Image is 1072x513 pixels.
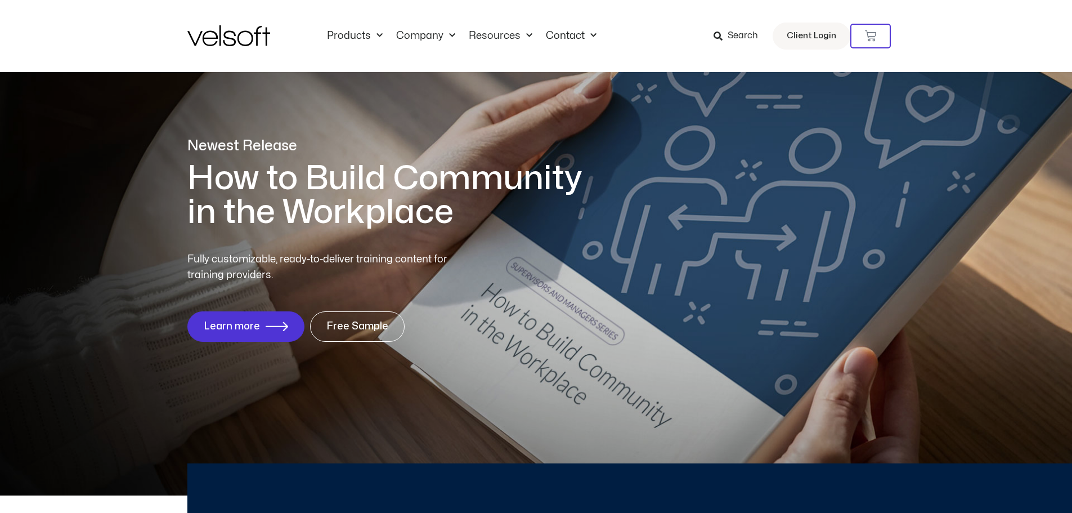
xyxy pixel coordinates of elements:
a: Free Sample [310,311,405,342]
span: Client Login [787,29,836,43]
img: Velsoft Training Materials [187,25,270,46]
span: Learn more [204,321,260,332]
a: ProductsMenu Toggle [320,30,389,42]
nav: Menu [320,30,603,42]
p: Fully customizable, ready-to-deliver training content for training providers. [187,252,468,283]
span: Search [728,29,758,43]
a: Search [714,26,766,46]
h1: How to Build Community in the Workplace [187,162,598,229]
p: Newest Release [187,136,598,156]
a: Client Login [773,23,850,50]
span: Free Sample [326,321,388,332]
a: ContactMenu Toggle [539,30,603,42]
a: CompanyMenu Toggle [389,30,462,42]
a: Learn more [187,311,304,342]
a: ResourcesMenu Toggle [462,30,539,42]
